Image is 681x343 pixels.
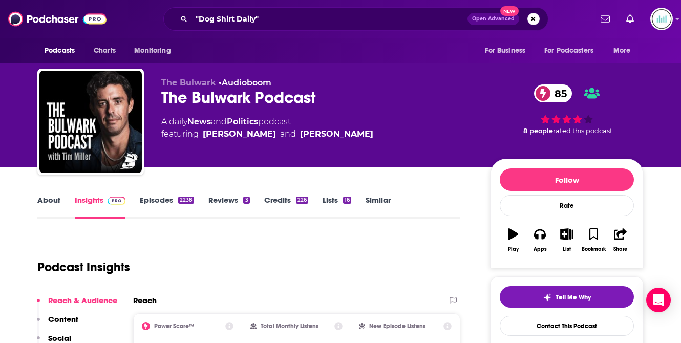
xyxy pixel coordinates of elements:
[261,323,318,330] h2: Total Monthly Listens
[369,323,425,330] h2: New Episode Listens
[37,195,60,219] a: About
[534,246,547,252] div: Apps
[472,16,515,22] span: Open Advanced
[650,8,673,30] button: Show profile menu
[87,41,122,60] a: Charts
[500,286,634,308] button: tell me why sparkleTell Me Why
[45,44,75,58] span: Podcasts
[606,41,644,60] button: open menu
[323,195,351,219] a: Lists16
[127,41,184,60] button: open menu
[219,78,271,88] span: •
[154,323,194,330] h2: Power Score™
[500,195,634,216] div: Rate
[163,7,548,31] div: Search podcasts, credits, & more...
[39,71,142,173] img: The Bulwark Podcast
[227,117,258,126] a: Politics
[108,197,125,205] img: Podchaser Pro
[211,117,227,126] span: and
[37,314,78,333] button: Content
[554,222,580,259] button: List
[543,293,551,302] img: tell me why sparkle
[8,9,107,29] img: Podchaser - Follow, Share and Rate Podcasts
[500,168,634,191] button: Follow
[134,44,171,58] span: Monitoring
[187,117,211,126] a: News
[222,78,271,88] a: Audioboom
[563,246,571,252] div: List
[534,84,572,102] a: 85
[544,44,593,58] span: For Podcasters
[490,78,644,141] div: 85 8 peoplerated this podcast
[264,195,308,219] a: Credits226
[580,222,607,259] button: Bookmark
[613,44,631,58] span: More
[300,128,373,140] a: Tim Miller
[366,195,391,219] a: Similar
[500,316,634,336] a: Contact This Podcast
[500,222,526,259] button: Play
[48,295,117,305] p: Reach & Audience
[478,41,538,60] button: open menu
[37,41,88,60] button: open menu
[48,333,71,343] p: Social
[650,8,673,30] span: Logged in as podglomerate
[500,6,519,16] span: New
[523,127,553,135] span: 8 people
[553,127,612,135] span: rated this podcast
[191,11,467,27] input: Search podcasts, credits, & more...
[296,197,308,204] div: 226
[607,222,634,259] button: Share
[37,260,130,275] h1: Podcast Insights
[48,314,78,324] p: Content
[582,246,606,252] div: Bookmark
[178,197,194,204] div: 2238
[161,78,216,88] span: The Bulwark
[556,293,591,302] span: Tell Me Why
[526,222,553,259] button: Apps
[280,128,296,140] span: and
[650,8,673,30] img: User Profile
[343,197,351,204] div: 16
[646,288,671,312] div: Open Intercom Messenger
[622,10,638,28] a: Show notifications dropdown
[485,44,525,58] span: For Business
[161,128,373,140] span: featuring
[597,10,614,28] a: Show notifications dropdown
[467,13,519,25] button: Open AdvancedNew
[140,195,194,219] a: Episodes2238
[203,128,276,140] a: Charlie Sykes
[613,246,627,252] div: Share
[133,295,157,305] h2: Reach
[161,116,373,140] div: A daily podcast
[37,295,117,314] button: Reach & Audience
[544,84,572,102] span: 85
[75,195,125,219] a: InsightsPodchaser Pro
[508,246,519,252] div: Play
[208,195,249,219] a: Reviews3
[538,41,608,60] button: open menu
[94,44,116,58] span: Charts
[243,197,249,204] div: 3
